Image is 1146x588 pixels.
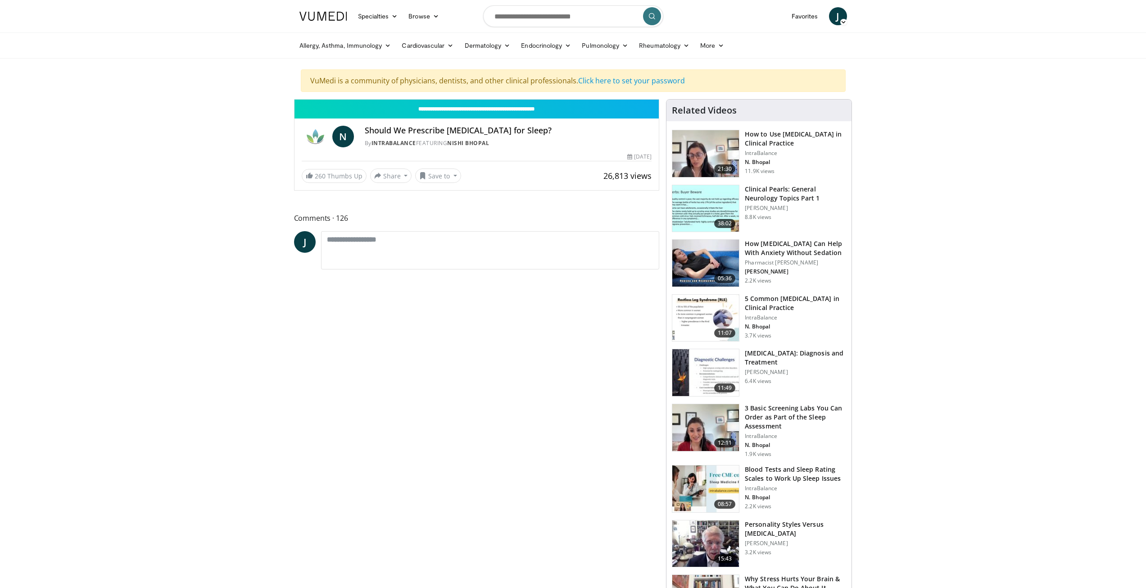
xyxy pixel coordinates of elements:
[714,219,736,228] span: 38:02
[745,451,771,458] p: 1.9K views
[447,139,489,147] a: Nishi Bhopal
[745,404,846,431] h3: 3 Basic Screening Labs You Can Order as Part of the Sleep Assessment
[745,549,771,556] p: 3.2K views
[603,170,652,181] span: 26,813 views
[745,214,771,221] p: 8.8K views
[745,465,846,483] h3: Blood Tests and Sleep Rating Scales to Work Up Sleep Issues
[672,349,739,396] img: 6e0bc43b-d42b-409a-85fd-0f454729f2ca.150x105_q85_crop-smart_upscale.jpg
[299,12,347,21] img: VuMedi Logo
[415,169,461,183] button: Save to
[672,239,846,287] a: 05:36 How [MEDICAL_DATA] Can Help With Anxiety Without Sedation Pharmacist [PERSON_NAME] [PERSON_...
[672,130,739,177] img: 662646f3-24dc-48fd-91cb-7f13467e765c.150x105_q85_crop-smart_upscale.jpg
[745,314,846,321] p: IntraBalance
[672,520,739,567] img: 8bb3fa12-babb-40ea-879a-3a97d6c50055.150x105_q85_crop-smart_upscale.jpg
[365,126,652,136] h4: Should We Prescribe [MEDICAL_DATA] for Sleep?
[353,7,403,25] a: Specialties
[714,500,736,509] span: 08:57
[714,328,736,337] span: 11:07
[672,185,739,232] img: 91ec4e47-6cc3-4d45-a77d-be3eb23d61cb.150x105_q85_crop-smart_upscale.jpg
[745,130,846,148] h3: How to Use [MEDICAL_DATA] in Clinical Practice
[403,7,444,25] a: Browse
[745,433,846,440] p: IntraBalance
[714,438,736,447] span: 12:11
[302,126,329,147] img: IntraBalance
[396,36,459,55] a: Cardiovascular
[294,36,397,55] a: Allergy, Asthma, Immunology
[672,404,846,458] a: 12:11 3 Basic Screening Labs You Can Order as Part of the Sleep Assessment IntraBalance N. Bhopal...
[745,159,846,166] p: N. Bhopal
[371,139,416,147] a: IntraBalance
[745,259,846,266] p: Pharmacist [PERSON_NAME]
[672,295,739,342] img: e41a58fc-c8b3-4e06-accc-3dd0b2ae14cc.150x105_q85_crop-smart_upscale.jpg
[745,503,771,510] p: 2.2K views
[301,69,846,92] div: VuMedi is a community of physicians, dentists, and other clinical professionals.
[745,205,846,212] p: [PERSON_NAME]
[672,404,739,451] img: 9fb304be-515e-4deb-846e-47615c91f0d6.150x105_q85_crop-smart_upscale.jpg
[672,240,739,287] img: 7bfe4765-2bdb-4a7e-8d24-83e30517bd33.150x105_q85_crop-smart_upscale.jpg
[745,239,846,257] h3: How [MEDICAL_DATA] Can Help With Anxiety Without Sedation
[745,332,771,339] p: 3.7K views
[745,442,846,449] p: N. Bhopal
[672,294,846,342] a: 11:07 5 Common [MEDICAL_DATA] in Clinical Practice IntraBalance N. Bhopal 3.7K views
[672,349,846,397] a: 11:49 [MEDICAL_DATA]: Diagnosis and Treatment [PERSON_NAME] 6.4K views
[370,169,412,183] button: Share
[745,150,846,157] p: IntraBalance
[516,36,576,55] a: Endocrinology
[315,172,326,180] span: 260
[672,520,846,568] a: 15:43 Personality Styles Versus [MEDICAL_DATA] [PERSON_NAME] 3.2K views
[745,540,846,547] p: [PERSON_NAME]
[745,323,846,330] p: N. Bhopal
[714,164,736,173] span: 21:30
[294,231,316,253] a: J
[714,554,736,563] span: 15:43
[745,294,846,312] h3: 5 Common [MEDICAL_DATA] in Clinical Practice
[672,130,846,178] a: 21:30 How to Use [MEDICAL_DATA] in Clinical Practice IntraBalance N. Bhopal 11.9K views
[695,36,729,55] a: More
[714,274,736,283] span: 05:36
[365,139,652,147] div: By FEATURING
[483,5,663,27] input: Search topics, interventions
[578,76,685,86] a: Click here to set your password
[745,185,846,203] h3: Clinical Pearls: General Neurology Topics Part 1
[672,465,739,512] img: 247ca3b2-fc43-4042-8c3d-b42db022ef6a.150x105_q85_crop-smart_upscale.jpg
[672,105,737,116] h4: Related Videos
[745,268,846,275] p: [PERSON_NAME]
[745,168,775,175] p: 11.9K views
[672,465,846,513] a: 08:57 Blood Tests and Sleep Rating Scales to Work Up Sleep Issues IntraBalance N. Bhopal 2.2K views
[745,378,771,385] p: 6.4K views
[745,349,846,367] h3: [MEDICAL_DATA]: Diagnosis and Treatment
[627,153,652,161] div: [DATE]
[294,212,660,224] span: Comments 126
[745,369,846,376] p: [PERSON_NAME]
[745,494,846,501] p: N. Bhopal
[829,7,847,25] a: J
[302,169,367,183] a: 260 Thumbs Up
[745,520,846,538] h3: Personality Styles Versus [MEDICAL_DATA]
[786,7,824,25] a: Favorites
[714,383,736,392] span: 11:49
[745,485,846,492] p: IntraBalance
[672,185,846,232] a: 38:02 Clinical Pearls: General Neurology Topics Part 1 [PERSON_NAME] 8.8K views
[332,126,354,147] a: N
[459,36,516,55] a: Dermatology
[576,36,634,55] a: Pulmonology
[634,36,695,55] a: Rheumatology
[745,277,771,284] p: 2.2K views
